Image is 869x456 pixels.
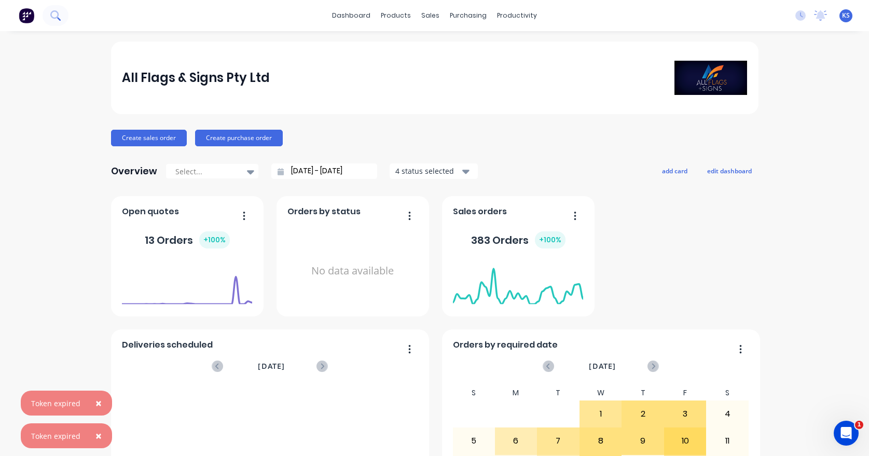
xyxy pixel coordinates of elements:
[445,8,492,23] div: purchasing
[287,205,361,218] span: Orders by status
[665,401,706,427] div: 3
[655,164,694,177] button: add card
[707,428,748,454] div: 11
[665,428,706,454] div: 10
[537,428,579,454] div: 7
[85,423,112,448] button: Close
[842,11,850,20] span: KS
[589,361,616,372] span: [DATE]
[416,8,445,23] div: sales
[195,130,283,146] button: Create purchase order
[111,130,187,146] button: Create sales order
[390,163,478,179] button: 4 status selected
[706,385,749,400] div: S
[452,385,495,400] div: S
[453,428,494,454] div: 5
[700,164,758,177] button: edit dashboard
[537,385,580,400] div: T
[122,205,179,218] span: Open quotes
[258,361,285,372] span: [DATE]
[492,8,542,23] div: productivity
[495,385,537,400] div: M
[145,231,230,248] div: 13 Orders
[707,401,748,427] div: 4
[85,391,112,416] button: Close
[622,401,664,427] div: 2
[834,421,859,446] iframe: Intercom live chat
[31,398,80,409] div: Token expired
[495,428,537,454] div: 6
[855,421,863,429] span: 1
[580,401,622,427] div: 1
[395,165,461,176] div: 4 status selected
[111,161,157,182] div: Overview
[31,431,80,441] div: Token expired
[535,231,565,248] div: + 100 %
[580,428,622,454] div: 8
[471,231,565,248] div: 383 Orders
[376,8,416,23] div: products
[453,205,507,218] span: Sales orders
[95,429,102,443] span: ×
[287,222,418,320] div: No data available
[19,8,34,23] img: Factory
[199,231,230,248] div: + 100 %
[580,385,622,400] div: W
[664,385,707,400] div: F
[95,396,102,410] span: ×
[327,8,376,23] a: dashboard
[622,428,664,454] div: 9
[622,385,664,400] div: T
[674,61,747,95] img: All Flags & Signs Pty Ltd
[122,67,270,88] div: All Flags & Signs Pty Ltd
